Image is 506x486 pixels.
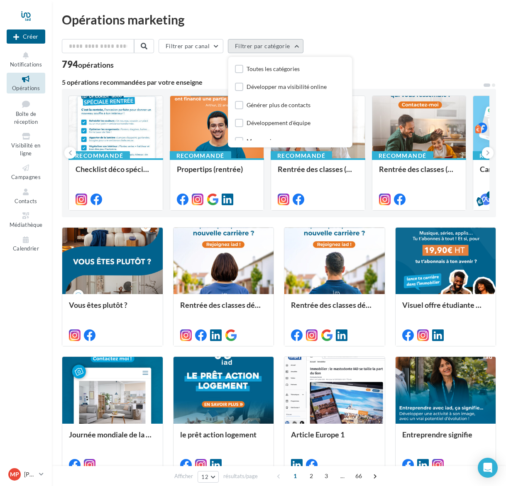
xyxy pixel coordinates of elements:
[305,469,318,483] span: 2
[180,301,267,317] div: Rentrée des classes développement (conseillère)
[69,301,156,317] div: Vous êtes plutôt ?
[372,151,433,160] div: Recommandé
[69,430,156,447] div: Journée mondiale de la photographie
[320,469,333,483] span: 3
[228,39,303,53] button: Filtrer par catégorie
[7,186,45,206] a: Contacts
[198,471,219,483] button: 12
[68,151,130,160] div: Recommandé
[247,137,279,145] div: Marronniers
[271,151,332,160] div: Recommandé
[7,73,45,93] a: Opérations
[223,472,258,480] span: résultats/page
[15,198,37,204] span: Contacts
[7,49,45,69] button: Notifications
[11,142,40,157] span: Visibilité en ligne
[7,233,45,254] a: Calendrier
[7,162,45,182] a: Campagnes
[247,65,300,73] div: Toutes les catégories
[159,39,223,53] button: Filtrer par canal
[7,466,45,482] a: MP [PERSON_NAME]
[78,61,114,69] div: opérations
[247,101,310,109] div: Générer plus de contacts
[291,430,378,447] div: Article Europe 1
[478,458,498,478] div: Open Intercom Messenger
[291,301,378,317] div: Rentrée des classes développement (conseiller)
[402,301,489,317] div: Visuel offre étudiante N°4
[7,29,45,44] div: Nouvelle campagne
[7,97,45,127] a: Boîte de réception
[170,151,231,160] div: Recommandé
[7,209,45,230] a: Médiathèque
[247,119,310,127] div: Développement d'équipe
[177,165,257,182] div: Propertips (rentrée)
[7,29,45,44] button: Créer
[7,130,45,158] a: Visibilité en ligne
[352,469,366,483] span: 66
[336,469,349,483] span: ...
[10,61,42,68] span: Notifications
[62,13,496,26] div: Opérations marketing
[10,221,43,228] span: Médiathèque
[76,165,156,182] div: Checklist déco spécial rentrée
[201,474,208,480] span: 12
[278,165,358,182] div: Rentrée des classes (mère)
[13,245,39,252] span: Calendrier
[14,110,38,125] span: Boîte de réception
[174,472,193,480] span: Afficher
[486,191,494,199] div: 5
[62,60,114,69] div: 794
[11,174,41,180] span: Campagnes
[180,430,267,447] div: le prêt action logement
[12,85,40,91] span: Opérations
[247,83,327,91] div: Développer ma visibilité online
[24,470,36,479] p: [PERSON_NAME]
[288,469,302,483] span: 1
[10,470,19,479] span: MP
[379,165,460,182] div: Rentrée des classes (père)
[62,79,483,86] div: 5 opérations recommandées par votre enseigne
[402,430,489,447] div: Entreprendre signifie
